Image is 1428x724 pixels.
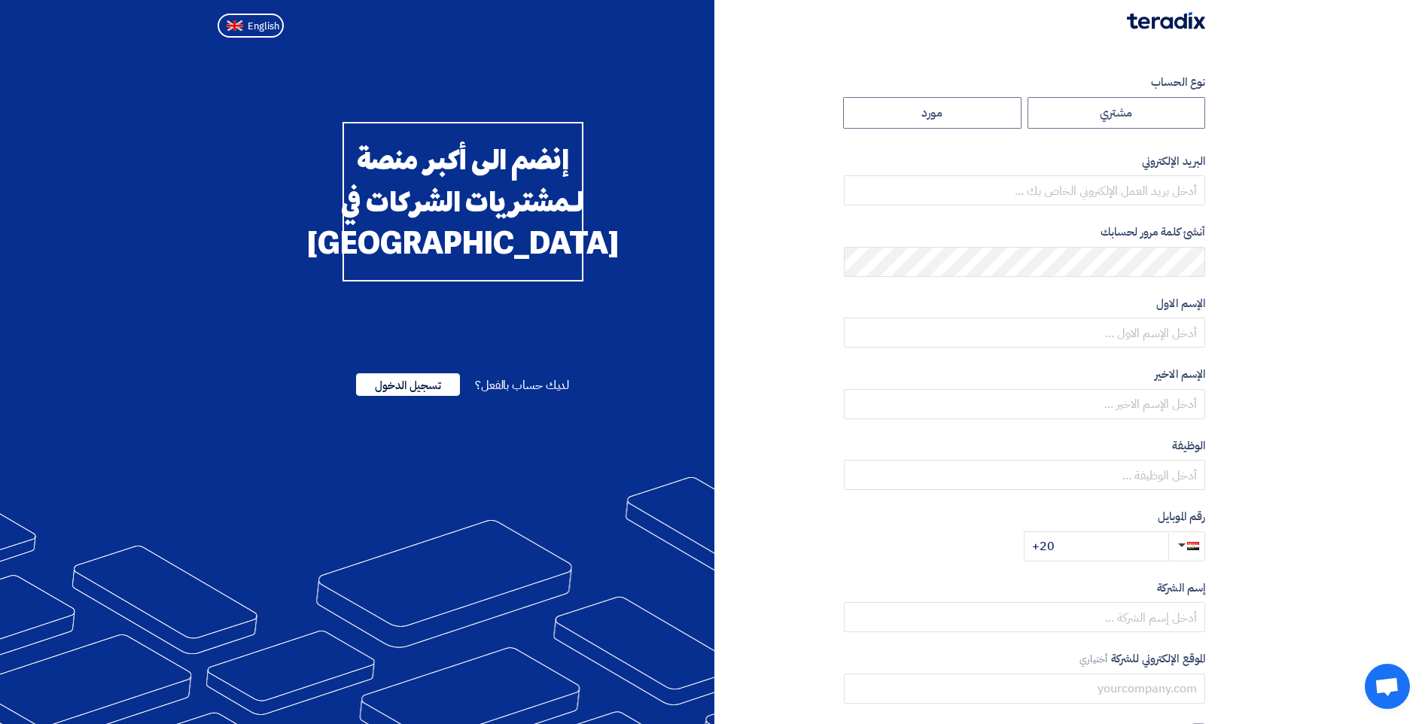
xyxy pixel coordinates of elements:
[843,97,1022,129] label: مورد
[218,14,284,38] button: English
[844,74,1205,91] label: نوع الحساب
[844,318,1205,348] input: أدخل الإسم الاول ...
[844,674,1205,704] input: yourcompany.com
[844,389,1205,419] input: أدخل الإسم الاخير ...
[844,508,1205,525] label: رقم الموبايل
[1024,531,1168,561] input: أدخل رقم الموبايل ...
[1028,97,1206,129] label: مشتري
[844,580,1205,597] label: إسم الشركة
[844,295,1205,312] label: الإسم الاول
[475,376,569,394] span: لديك حساب بالفعل؟
[844,366,1205,383] label: الإسم الاخير
[248,21,279,32] span: English
[1127,12,1205,29] img: Teradix logo
[356,376,460,394] a: تسجيل الدخول
[844,224,1205,241] label: أنشئ كلمة مرور لحسابك
[227,20,243,32] img: en-US.png
[844,153,1205,170] label: البريد الإلكتروني
[1365,664,1410,709] div: Open chat
[356,373,460,396] span: تسجيل الدخول
[844,175,1205,205] input: أدخل بريد العمل الإلكتروني الخاص بك ...
[343,122,583,281] div: إنضم الى أكبر منصة لـمشتريات الشركات في [GEOGRAPHIC_DATA]
[1079,652,1108,666] span: أختياري
[844,460,1205,490] input: أدخل الوظيفة ...
[844,650,1205,668] label: الموقع الإلكتروني للشركة
[844,437,1205,455] label: الوظيفة
[844,602,1205,632] input: أدخل إسم الشركة ...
